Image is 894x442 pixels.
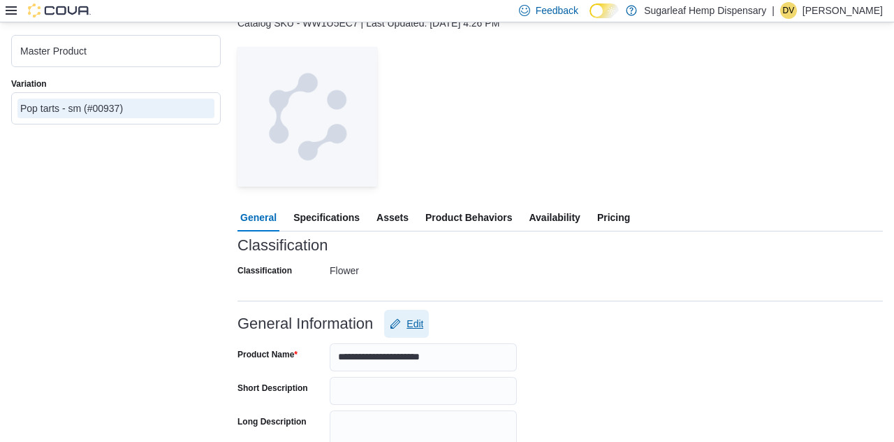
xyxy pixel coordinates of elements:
div: Pop tarts - sm (#00937) [20,101,212,115]
img: Image for Cova Placeholder [237,47,377,187]
span: Pricing [597,204,630,231]
span: DV [783,2,795,19]
span: Assets [376,204,409,231]
div: Master Product [20,44,212,58]
span: General [240,204,277,231]
div: Catalog SKU - WW1U5EC7 | Last Updated: [DATE] 4:26 PM [237,16,883,30]
label: Variation [11,78,47,90]
input: Dark Mode [589,3,619,18]
div: Flower [330,259,517,276]
img: Cova [28,3,91,17]
span: Availability [529,204,580,231]
span: Feedback [536,3,578,17]
label: Product Name [237,349,298,360]
span: Edit [406,317,423,331]
span: Specifications [293,204,360,231]
label: Short Description [237,383,308,394]
h3: Classification [237,237,328,254]
label: Long Description [237,416,307,427]
div: Danniel Ventura [780,2,797,19]
p: | [772,2,775,19]
p: [PERSON_NAME] [803,2,883,19]
span: Product Behaviors [425,204,512,231]
p: Sugarleaf Hemp Dispensary [644,2,766,19]
h3: General Information [237,315,373,332]
button: Edit [384,310,429,338]
label: Classification [237,265,292,276]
